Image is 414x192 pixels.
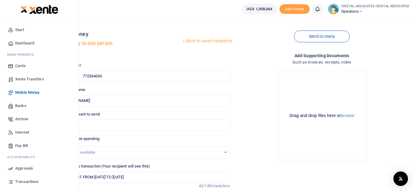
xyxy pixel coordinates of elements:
a: Back to saved recipients [181,36,232,47]
div: No options available. [60,149,221,155]
a: UGX 1,058,064 [242,4,277,15]
span: Add money [279,4,310,14]
a: Pay Bill [5,139,74,152]
span: UGX 1,058,064 [246,6,272,12]
div: Drag and drop files here or [279,113,365,119]
span: Operations [341,9,409,14]
a: Approvals [5,162,74,175]
a: Internet [5,126,74,139]
span: Approvals [15,165,33,171]
span: Pay Bill [15,143,28,149]
h4: Mobile money [53,31,182,37]
li: Ac [5,152,74,162]
a: Banks [5,99,74,112]
span: characters [211,184,230,188]
img: logo-small [20,6,28,13]
span: 42/140 [199,184,211,188]
input: Loading name... [56,95,230,106]
button: browse [341,113,354,118]
small: CRISTAL ADVOCATES CRISTAL ADVOCATES [341,4,409,9]
a: Send to many [294,31,350,42]
a: Add money [279,6,310,11]
a: Cards [5,59,74,73]
input: Enter phone number [56,70,230,82]
span: Xente Transfers [15,76,44,82]
div: Open Intercom Messenger [393,171,408,186]
li: Wallet ballance [239,4,279,15]
a: Xente Transfers [5,73,74,86]
a: Dashboard [5,37,74,50]
span: Mobile Money [15,89,39,96]
h5: Send money to one person [53,41,182,47]
span: Dashboard [15,40,34,46]
span: Transactions [15,179,38,185]
a: logo-small logo-large logo-large [20,7,58,11]
span: Start [15,27,24,33]
h4: Such as invoices, receipts, notes [235,59,409,66]
span: countability [12,155,35,159]
a: profile-user CRISTAL ADVOCATES CRISTAL ADVOCATES Operations [328,4,409,15]
span: Airtime [15,116,28,122]
span: Internet [15,129,29,135]
label: Phone number [56,62,81,68]
input: UGX [56,119,230,131]
li: Toup your wallet [279,4,310,14]
input: Enter extra information [56,171,230,183]
a: Start [5,23,74,37]
label: Memo for this transaction (Your recipient will see this) [56,163,150,169]
a: Transactions [5,175,74,188]
span: Cards [15,63,26,69]
li: M [5,50,74,59]
a: Mobile Money [5,86,74,99]
h4: Add supporting Documents [235,52,409,59]
a: Airtime [5,112,74,126]
span: ake Payments [10,52,34,57]
img: profile-user [328,4,339,15]
img: logo-large [29,5,58,14]
div: File Uploader [276,70,367,161]
span: Banks [15,103,26,109]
